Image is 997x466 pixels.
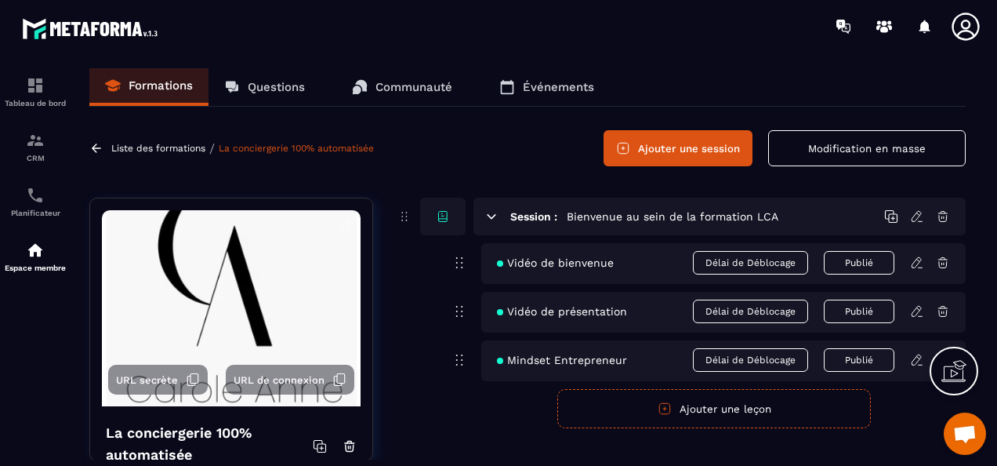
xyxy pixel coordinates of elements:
h6: Session : [510,210,557,223]
span: Délai de Déblocage [693,348,808,372]
button: Publié [824,251,894,275]
p: Espace membre [4,264,67,272]
img: logo [22,14,163,43]
span: Vidéo de présentation [497,305,627,318]
span: / [209,141,215,156]
p: Communauté [375,80,452,94]
a: Événements [484,68,610,106]
a: Liste des formations [111,143,205,154]
div: Ouvrir le chat [944,413,986,455]
p: Questions [248,80,305,94]
button: Ajouter une session [604,130,752,166]
a: formationformationCRM [4,119,67,174]
span: Vidéo de bienvenue [497,257,614,269]
button: Publié [824,300,894,323]
button: Modification en masse [768,130,966,166]
p: Planificateur [4,209,67,217]
span: URL secrète [116,374,178,386]
a: Communauté [336,68,468,106]
a: Questions [208,68,321,106]
a: schedulerschedulerPlanificateur [4,174,67,229]
span: Mindset Entrepreneur [497,354,627,366]
button: URL de connexion [226,365,354,395]
img: formation [26,76,45,95]
h5: Bienvenue au sein de la formation LCA [567,209,778,224]
p: Tableau de bord [4,99,67,107]
a: formationformationTableau de bord [4,64,67,119]
h4: La conciergerie 100% automatisée [106,422,313,466]
a: La conciergerie 100% automatisée [219,143,374,154]
span: Délai de Déblocage [693,251,808,275]
span: URL de connexion [234,374,324,386]
a: automationsautomationsEspace membre [4,229,67,284]
button: Publié [824,348,894,372]
img: scheduler [26,186,45,205]
p: Événements [523,80,594,94]
p: Formations [129,78,193,93]
a: Formations [89,68,208,106]
span: Délai de Déblocage [693,300,808,323]
p: CRM [4,154,67,162]
button: Ajouter une leçon [557,389,871,428]
img: background [102,210,361,406]
img: formation [26,131,45,150]
button: URL secrète [108,365,208,395]
img: automations [26,241,45,260]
